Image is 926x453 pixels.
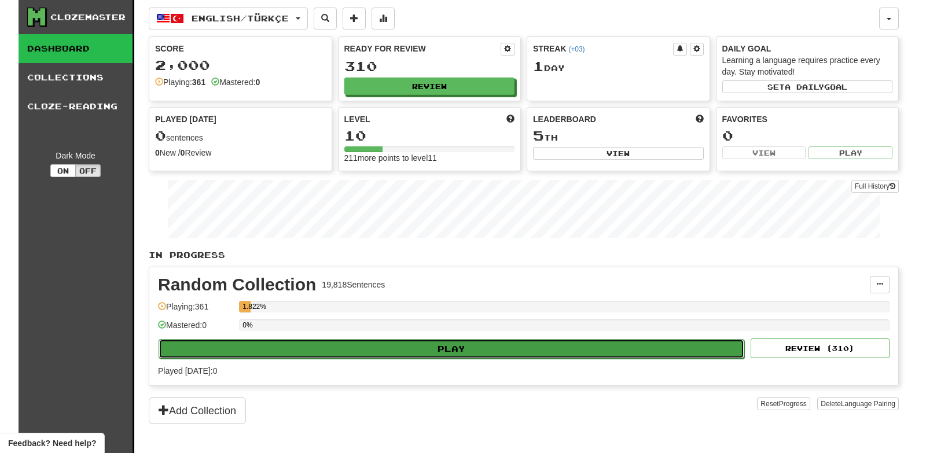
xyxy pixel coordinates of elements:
button: More stats [372,8,395,30]
span: 0 [155,127,166,143]
div: 310 [344,59,515,73]
span: English / Türkçe [192,13,289,23]
button: View [722,146,806,159]
div: 1.822% [242,301,251,312]
div: Score [155,43,326,54]
div: Learning a language requires practice every day. Stay motivated! [722,54,893,78]
button: Review [344,78,515,95]
button: Seta dailygoal [722,80,893,93]
a: Cloze-Reading [19,92,133,121]
div: 211 more points to level 11 [344,152,515,164]
span: Language Pairing [841,400,895,408]
span: a daily [785,83,824,91]
span: This week in points, UTC [696,113,704,125]
button: Play [809,146,892,159]
button: Review (310) [751,338,890,358]
span: Played [DATE]: 0 [158,366,217,375]
span: Open feedback widget [8,437,96,449]
div: 2,000 [155,58,326,72]
span: Score more points to level up [506,113,515,125]
button: Play [159,339,744,359]
div: Dark Mode [27,150,124,161]
div: Ready for Review [344,43,501,54]
div: 0 [722,128,893,143]
div: 19,818 Sentences [322,279,385,290]
span: 1 [533,58,544,74]
div: Playing: [155,76,205,88]
span: 5 [533,127,544,143]
button: English/Türkçe [149,8,308,30]
strong: 0 [155,148,160,157]
strong: 361 [192,78,205,87]
button: ResetProgress [757,397,810,410]
button: Off [75,164,101,177]
div: Favorites [722,113,893,125]
div: th [533,128,704,143]
div: Mastered: 0 [158,319,233,338]
div: sentences [155,128,326,143]
div: Playing: 361 [158,301,233,320]
a: Full History [851,180,899,193]
button: Add Collection [149,397,246,424]
div: 10 [344,128,515,143]
span: Progress [779,400,807,408]
div: Day [533,59,704,74]
a: Collections [19,63,133,92]
span: Leaderboard [533,113,596,125]
div: Clozemaster [50,12,126,23]
button: DeleteLanguage Pairing [817,397,899,410]
div: New / Review [155,147,326,159]
strong: 0 [181,148,185,157]
button: Search sentences [314,8,337,30]
div: Mastered: [211,76,260,88]
p: In Progress [149,249,899,261]
span: Level [344,113,370,125]
a: (+03) [568,45,585,53]
div: Daily Goal [722,43,893,54]
button: View [533,147,704,160]
strong: 0 [255,78,260,87]
div: Streak [533,43,673,54]
span: Played [DATE] [155,113,216,125]
a: Dashboard [19,34,133,63]
div: Random Collection [158,276,316,293]
button: Add sentence to collection [343,8,366,30]
button: On [50,164,76,177]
